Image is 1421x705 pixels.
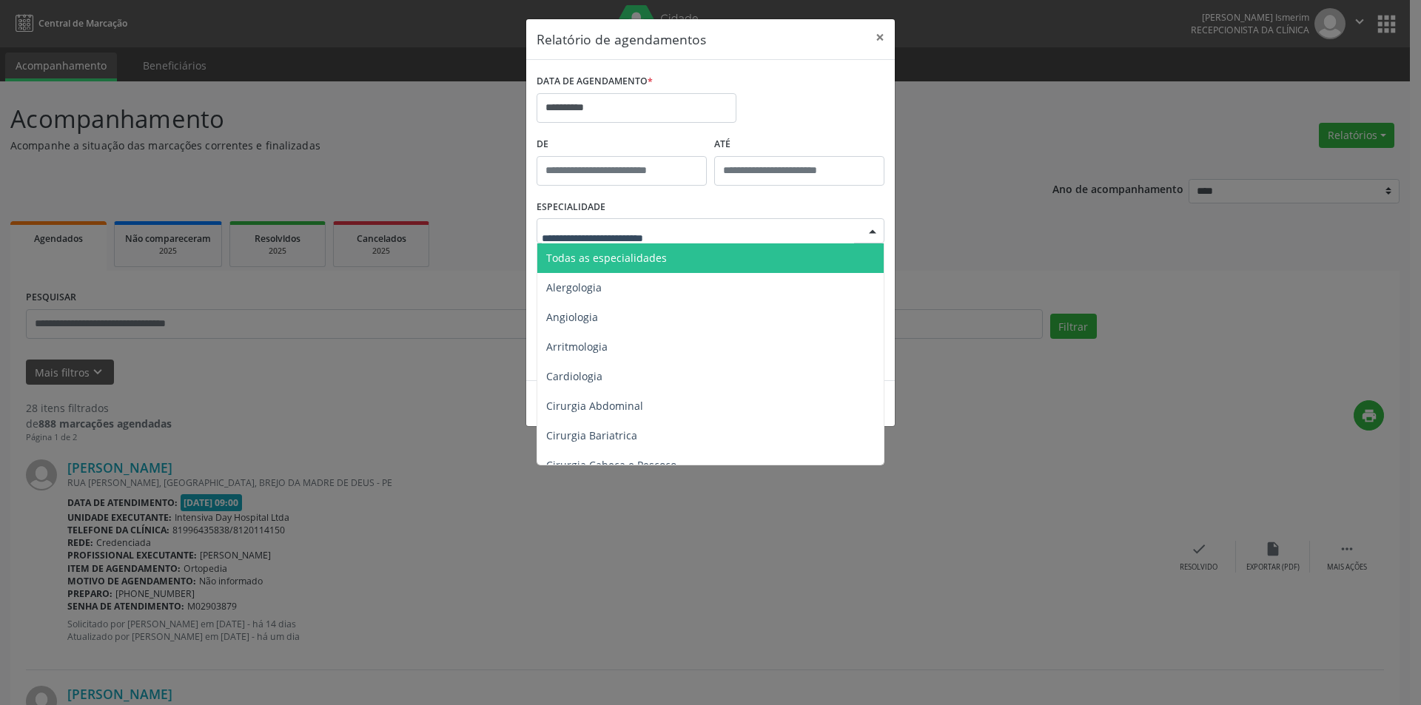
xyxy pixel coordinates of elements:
[546,458,676,472] span: Cirurgia Cabeça e Pescoço
[546,251,667,265] span: Todas as especialidades
[546,340,608,354] span: Arritmologia
[537,133,707,156] label: De
[537,196,605,219] label: ESPECIALIDADE
[537,70,653,93] label: DATA DE AGENDAMENTO
[714,133,884,156] label: ATÉ
[546,399,643,413] span: Cirurgia Abdominal
[537,30,706,49] h5: Relatório de agendamentos
[546,428,637,442] span: Cirurgia Bariatrica
[546,369,602,383] span: Cardiologia
[546,310,598,324] span: Angiologia
[546,280,602,294] span: Alergologia
[865,19,895,55] button: Close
